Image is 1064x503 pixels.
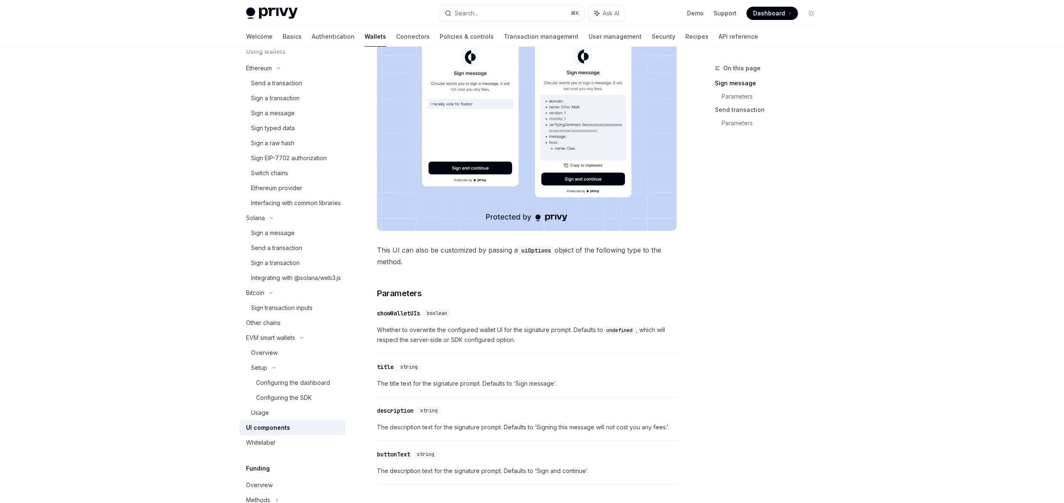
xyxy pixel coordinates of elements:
[283,27,302,47] a: Basics
[239,76,346,91] a: Send a transaction
[239,151,346,166] a: Sign EIP-7702 authorization
[239,315,346,330] a: Other chains
[246,27,273,47] a: Welcome
[256,393,312,403] div: Configuring the SDK
[251,138,294,148] div: Sign a raw hash
[714,9,736,17] a: Support
[239,478,346,493] a: Overview
[377,406,414,415] div: description
[365,27,386,47] a: Wallets
[251,363,267,373] div: Setup
[722,116,825,130] a: Parameters
[251,183,302,193] div: Ethereum provider
[246,438,275,448] div: Whitelabel
[603,326,636,335] code: undefined
[239,420,346,435] a: UI components
[687,9,704,17] a: Demo
[246,318,281,328] div: Other chains
[396,27,430,47] a: Connectors
[417,451,434,458] span: string
[251,228,295,238] div: Sign a message
[251,273,341,283] div: Integrating with @solana/web3.js
[715,103,825,116] a: Send transaction
[652,27,675,47] a: Security
[246,213,265,223] div: Solana
[251,108,295,118] div: Sign a message
[251,303,313,313] div: Sign transaction inputs
[251,348,278,358] div: Overview
[246,333,295,343] div: EVM smart wallets
[427,310,447,317] span: boolean
[239,225,346,240] a: Sign a message
[377,309,420,317] div: showWalletUIs
[440,27,494,47] a: Policies & controls
[377,287,421,299] span: Parameters
[251,243,302,253] div: Send a transaction
[239,300,346,315] a: Sign transaction inputs
[571,10,579,17] span: ⌘ K
[256,378,330,388] div: Configuring the dashboard
[805,7,818,20] button: Toggle dark mode
[377,422,677,432] span: The description text for the signature prompt. Defaults to ‘Signing this message will not cost yo...
[715,77,825,90] a: Sign message
[400,364,418,370] span: string
[377,466,677,476] span: The description text for the signature prompt. Defaults to ‘Sign and continue’.
[377,244,677,268] span: This UI can also be customized by passing a object of the following type to the method.
[239,345,346,360] a: Overview
[723,63,761,73] span: On this page
[420,407,438,414] span: string
[746,7,798,20] a: Dashboard
[251,408,269,418] div: Usage
[239,196,346,211] a: Interfacing with common libraries
[377,325,677,345] span: Whether to overwrite the configured wallet UI for the signature prompt. Defaults to , which will ...
[251,78,302,88] div: Send a transaction
[251,123,295,133] div: Sign typed data
[239,390,346,405] a: Configuring the SDK
[377,379,677,389] span: The title text for the signature prompt. Defaults to ‘Sign message’.
[239,121,346,136] a: Sign typed data
[455,8,478,18] div: Search...
[246,7,298,19] img: light logo
[239,255,346,270] a: Sign a transaction
[251,168,288,178] div: Switch chains
[439,6,584,21] button: Search...⌘K
[239,270,346,285] a: Integrating with @solana/web3.js
[377,450,410,458] div: buttonText
[251,258,300,268] div: Sign a transaction
[518,246,554,255] code: uiOptions
[312,27,355,47] a: Authentication
[246,423,290,433] div: UI components
[239,166,346,181] a: Switch chains
[377,363,394,371] div: title
[251,153,327,163] div: Sign EIP-7702 authorization
[719,27,758,47] a: API reference
[685,27,709,47] a: Recipes
[239,106,346,121] a: Sign a message
[246,288,264,298] div: Bitcoin
[251,93,300,103] div: Sign a transaction
[246,480,273,490] div: Overview
[239,375,346,390] a: Configuring the dashboard
[722,90,825,103] a: Parameters
[753,9,785,17] span: Dashboard
[239,136,346,151] a: Sign a raw hash
[589,27,642,47] a: User management
[603,9,619,17] span: Ask AI
[377,17,677,231] img: images/Sign.png
[239,435,346,450] a: Whitelabel
[504,27,579,47] a: Transaction management
[239,91,346,106] a: Sign a transaction
[246,463,270,473] h5: Funding
[246,63,272,73] div: Ethereum
[239,181,346,196] a: Ethereum provider
[239,240,346,255] a: Send a transaction
[239,405,346,420] a: Usage
[589,6,625,21] button: Ask AI
[251,198,341,208] div: Interfacing with common libraries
